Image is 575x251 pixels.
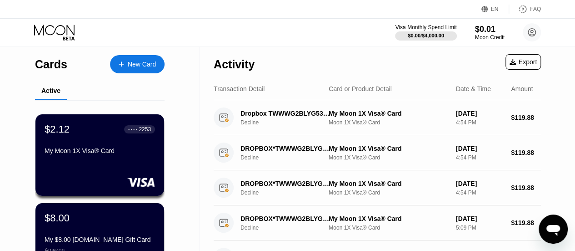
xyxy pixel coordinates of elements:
[128,128,137,131] div: ● ● ● ●
[456,190,504,196] div: 4:54 PM
[456,119,504,126] div: 4:54 PM
[456,110,504,117] div: [DATE]
[240,225,337,231] div: Decline
[240,215,331,222] div: DROPBOX*TWWWG2BLYG53 [DOMAIN_NAME] US
[329,190,449,196] div: Moon 1X Visa® Card
[456,225,504,231] div: 5:09 PM
[329,110,449,117] div: My Moon 1X Visa® Card
[41,87,60,94] div: Active
[35,114,164,196] div: $2.12● ● ● ●2253My Moon 1X Visa® Card
[329,145,449,152] div: My Moon 1X Visa® Card
[456,180,504,187] div: [DATE]
[395,24,456,31] div: Visa Monthly Spend Limit
[240,180,331,187] div: DROPBOX*TWWWG2BLYG53 [DOMAIN_NAME] US
[139,126,151,133] div: 2253
[35,58,67,71] div: Cards
[395,24,456,41] div: Visa Monthly Spend Limit$0.00/$4,000.00
[329,154,449,161] div: Moon 1X Visa® Card
[240,119,337,126] div: Decline
[456,145,504,152] div: [DATE]
[329,180,449,187] div: My Moon 1X Visa® Card
[240,190,337,196] div: Decline
[491,6,499,12] div: EN
[110,55,165,73] div: New Card
[475,25,505,34] div: $0.01
[329,85,392,92] div: Card or Product Detail
[240,145,331,152] div: DROPBOX*TWWWG2BLYG53 [DOMAIN_NAME] US
[511,149,541,156] div: $119.88
[509,5,541,14] div: FAQ
[240,154,337,161] div: Decline
[45,212,70,224] div: $8.00
[456,154,504,161] div: 4:54 PM
[408,33,444,38] div: $0.00 / $4,000.00
[530,6,541,12] div: FAQ
[329,215,449,222] div: My Moon 1X Visa® Card
[214,85,265,92] div: Transaction Detail
[511,85,533,92] div: Amount
[511,184,541,191] div: $119.88
[45,147,155,154] div: My Moon 1X Visa® Card
[45,123,70,135] div: $2.12
[505,54,541,70] div: Export
[510,58,537,66] div: Export
[240,110,331,117] div: Dropbox TWWWG2BLYG53 141-58576933 US
[45,236,155,243] div: My $8.00 [DOMAIN_NAME] Gift Card
[214,100,541,135] div: Dropbox TWWWG2BLYG53 141-58576933 USDeclineMy Moon 1X Visa® CardMoon 1X Visa® Card[DATE]4:54 PM$1...
[511,219,541,226] div: $119.88
[214,135,541,170] div: DROPBOX*TWWWG2BLYG53 [DOMAIN_NAME] USDeclineMy Moon 1X Visa® CardMoon 1X Visa® Card[DATE]4:54 PM$...
[511,114,541,121] div: $119.88
[475,25,505,41] div: $0.01Moon Credit
[214,58,255,71] div: Activity
[329,225,449,231] div: Moon 1X Visa® Card
[475,34,505,41] div: Moon Credit
[128,61,156,68] div: New Card
[456,85,491,92] div: Date & Time
[329,119,449,126] div: Moon 1X Visa® Card
[214,205,541,241] div: DROPBOX*TWWWG2BLYG53 [DOMAIN_NAME] USDeclineMy Moon 1X Visa® CardMoon 1X Visa® Card[DATE]5:09 PM$...
[214,170,541,205] div: DROPBOX*TWWWG2BLYG53 [DOMAIN_NAME] USDeclineMy Moon 1X Visa® CardMoon 1X Visa® Card[DATE]4:54 PM$...
[456,215,504,222] div: [DATE]
[481,5,509,14] div: EN
[539,215,568,244] iframe: Button to launch messaging window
